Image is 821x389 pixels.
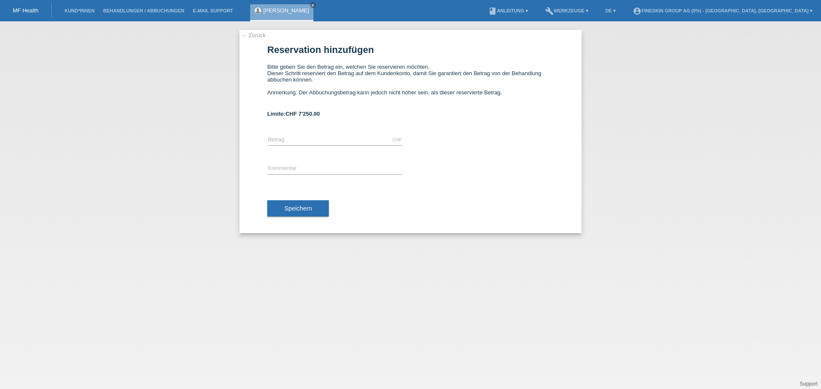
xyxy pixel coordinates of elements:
span: CHF 7'250.00 [286,111,320,117]
a: buildWerkzeuge ▾ [541,8,593,13]
i: build [545,7,554,15]
a: [PERSON_NAME] [263,7,309,14]
a: Kund*innen [60,8,99,13]
b: Limite: [267,111,320,117]
div: Bitte geben Sie den Betrag ein, welchen Sie reservieren möchten. Dieser Schritt reserviert den Be... [267,64,554,102]
div: CHF [392,137,402,142]
a: bookAnleitung ▾ [484,8,532,13]
i: close [311,3,315,7]
a: DE ▾ [601,8,620,13]
a: Behandlungen / Abbuchungen [99,8,189,13]
a: close [310,2,316,8]
a: Support [800,381,818,387]
button: Speichern [267,200,329,216]
i: account_circle [633,7,641,15]
a: ← Zurück [242,32,266,38]
a: account_circleFineSkin Group AG (0%) - [GEOGRAPHIC_DATA], [GEOGRAPHIC_DATA] ▾ [629,8,817,13]
i: book [488,7,497,15]
h1: Reservation hinzufügen [267,44,554,55]
span: Speichern [284,205,312,212]
a: E-Mail Support [189,8,237,13]
a: MF Health [13,7,38,14]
